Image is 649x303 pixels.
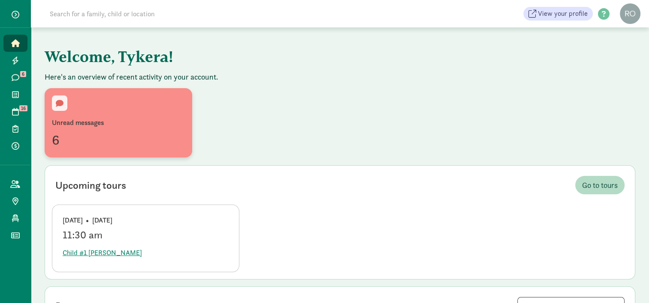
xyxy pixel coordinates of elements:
[52,118,185,128] div: Unread messages
[582,179,618,191] span: Go to tours
[55,178,126,193] div: Upcoming tours
[63,229,229,241] div: 11:30 am
[575,176,625,194] a: Go to tours
[45,5,285,22] input: Search for a family, child or location
[63,244,142,261] button: Child #1 [PERSON_NAME]
[63,248,142,258] span: Child #1 [PERSON_NAME]
[3,103,27,120] a: 16
[523,7,593,21] a: View your profile
[19,105,27,111] span: 16
[52,130,185,150] div: 6
[538,9,588,19] span: View your profile
[45,89,192,158] a: Unread messages6
[63,215,229,226] div: [DATE] • [DATE]
[606,262,649,303] iframe: Chat Widget
[3,69,27,86] a: 6
[45,72,635,82] p: Here's an overview of recent activity on your account.
[20,71,26,77] span: 6
[45,41,469,72] h1: Welcome, Tykera!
